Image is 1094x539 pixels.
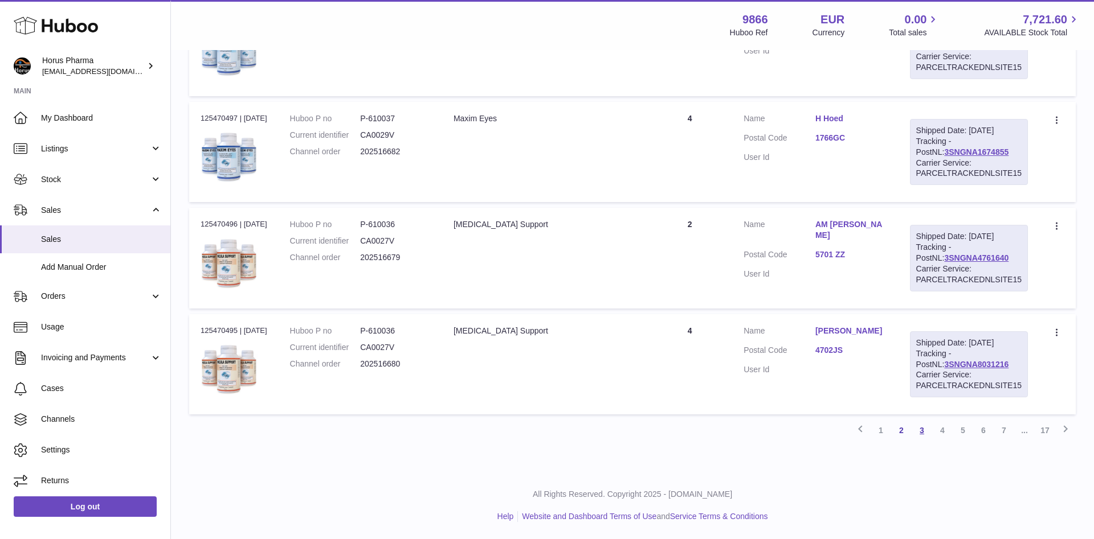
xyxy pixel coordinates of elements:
[916,125,1022,136] div: Shipped Date: [DATE]
[944,253,1009,262] a: 3SNGNA4761640
[360,130,431,141] dd: CA0029V
[41,234,162,245] span: Sales
[201,233,258,290] img: 1669904862.jpg
[730,27,768,38] div: Huboo Ref
[360,359,431,369] dd: 202516680
[522,512,656,521] a: Website and Dashboard Terms of Use
[360,342,431,353] dd: CA0027V
[820,12,844,27] strong: EUR
[744,152,815,163] dt: User Id
[916,231,1022,242] div: Shipped Date: [DATE]
[41,383,162,394] span: Cases
[41,174,150,185] span: Stock
[14,496,157,517] a: Log out
[912,420,932,441] a: 3
[744,46,815,56] dt: User Id
[744,326,815,339] dt: Name
[454,113,636,124] div: Maxim Eyes
[910,119,1028,185] div: Tracking - PostNL:
[14,57,31,75] img: info@horus-pharma.nl
[973,420,994,441] a: 6
[813,27,845,38] div: Currency
[984,12,1080,38] a: 7,721.60 AVAILABLE Stock Total
[1014,420,1035,441] span: ...
[744,249,815,263] dt: Postal Code
[360,252,431,263] dd: 202516679
[201,219,267,229] div: 125470496 | [DATE]
[889,27,940,38] span: Total sales
[290,130,361,141] dt: Current identifier
[290,359,361,369] dt: Channel order
[984,27,1080,38] span: AVAILABLE Stock Total
[41,414,162,425] span: Channels
[360,146,431,157] dd: 202516682
[41,352,150,363] span: Invoicing and Payments
[815,345,887,356] a: 4702JS
[647,314,732,414] td: 4
[891,420,912,441] a: 2
[815,133,887,143] a: 1766GC
[41,475,162,486] span: Returns
[42,55,145,77] div: Horus Pharma
[916,338,1022,348] div: Shipped Date: [DATE]
[41,445,162,455] span: Settings
[360,219,431,230] dd: P-610036
[1023,12,1067,27] span: 7,721.60
[360,236,431,246] dd: CA0027V
[201,127,258,184] img: 1669904909.jpg
[41,113,162,124] span: My Dashboard
[454,219,636,230] div: [MEDICAL_DATA] Support
[518,511,768,522] li: and
[290,326,361,336] dt: Huboo P no
[742,12,768,27] strong: 9866
[670,512,768,521] a: Service Terms & Conditions
[42,67,168,76] span: [EMAIL_ADDRESS][DOMAIN_NAME]
[201,113,267,124] div: 125470497 | [DATE]
[944,360,1009,369] a: 3SNGNA8031216
[815,249,887,260] a: 5701 ZZ
[744,269,815,279] dt: User Id
[744,364,815,375] dt: User Id
[910,225,1028,291] div: Tracking - PostNL:
[647,102,732,202] td: 4
[916,369,1022,391] div: Carrier Service: PARCELTRACKEDNLSITE15
[290,113,361,124] dt: Huboo P no
[889,12,940,38] a: 0.00 Total sales
[290,252,361,263] dt: Channel order
[201,326,267,336] div: 125470495 | [DATE]
[360,113,431,124] dd: P-610037
[290,236,361,246] dt: Current identifier
[815,219,887,241] a: AM [PERSON_NAME]
[290,219,361,230] dt: Huboo P no
[744,133,815,146] dt: Postal Code
[953,420,973,441] a: 5
[647,208,732,308] td: 2
[41,322,162,332] span: Usage
[41,205,150,216] span: Sales
[871,420,891,441] a: 1
[290,146,361,157] dt: Channel order
[41,291,150,302] span: Orders
[916,158,1022,179] div: Carrier Service: PARCELTRACKEDNLSITE15
[1035,420,1055,441] a: 17
[916,51,1022,73] div: Carrier Service: PARCELTRACKEDNLSITE15
[497,512,514,521] a: Help
[916,264,1022,285] div: Carrier Service: PARCELTRACKEDNLSITE15
[905,12,927,27] span: 0.00
[41,143,150,154] span: Listings
[944,147,1009,157] a: 3SNGNA1674855
[360,326,431,336] dd: P-610036
[454,326,636,336] div: [MEDICAL_DATA] Support
[201,339,258,396] img: 1669904862.jpg
[744,219,815,244] dt: Name
[994,420,1014,441] a: 7
[744,345,815,359] dt: Postal Code
[815,113,887,124] a: H Hoed
[815,326,887,336] a: [PERSON_NAME]
[744,113,815,127] dt: Name
[910,331,1028,397] div: Tracking - PostNL:
[180,489,1085,500] p: All Rights Reserved. Copyright 2025 - [DOMAIN_NAME]
[290,342,361,353] dt: Current identifier
[41,262,162,273] span: Add Manual Order
[932,420,953,441] a: 4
